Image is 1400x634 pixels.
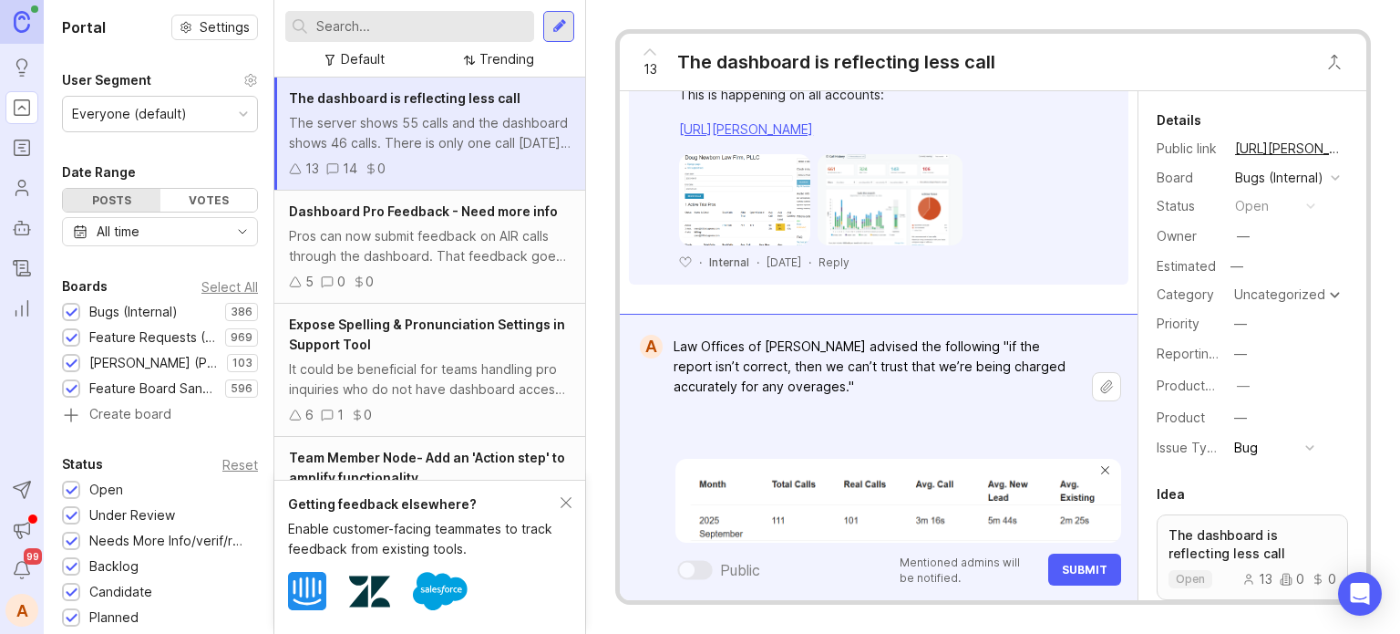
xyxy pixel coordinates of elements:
[62,408,258,424] a: Create board
[1157,410,1205,425] label: Product
[1231,374,1255,398] button: ProductboardID
[479,49,534,69] div: Trending
[288,572,326,610] img: Intercom logo
[72,104,187,124] div: Everyone (default)
[1316,44,1353,80] button: Close button
[289,203,558,219] span: Dashboard Pro Feedback - Need more info
[274,304,585,437] a: Expose Spelling & Pronunciation Settings in Support ToolIt could be beneficial for teams handling...
[679,154,810,245] img: https://canny-assets.io/images/4757876d1ce26ff02f6ea43c70e0c95b.png
[709,255,749,270] div: Internal
[89,353,218,373] div: [PERSON_NAME] (Public)
[349,571,390,612] img: Zendesk logo
[63,189,160,212] div: Posts
[305,405,314,425] div: 6
[289,450,565,485] span: Team Member Node- Add an 'Action step' to amplify functionality
[5,51,38,84] a: Ideas
[377,159,386,179] div: 0
[201,282,258,292] div: Select All
[808,255,811,270] div: ·
[365,272,374,292] div: 0
[62,161,136,183] div: Date Range
[5,131,38,164] a: Roadmaps
[231,381,252,396] p: 596
[89,582,152,602] div: Candidate
[97,222,139,242] div: All time
[289,113,571,153] div: The server shows 55 calls and the dashboard shows 46 calls. There is only one call [DATE] and the...
[1157,139,1220,159] div: Public link
[89,480,123,500] div: Open
[289,90,520,106] span: The dashboard is reflecting less call
[228,224,257,239] svg: toggle icon
[89,379,216,399] div: Feature Board Sandbox [DATE]
[1338,572,1382,616] div: Open Intercom Messenger
[160,189,258,212] div: Votes
[643,59,657,79] span: 13
[1234,314,1247,334] div: —
[5,252,38,285] a: Changelog
[1157,378,1253,393] label: ProductboardID
[289,317,565,352] span: Expose Spelling & Pronunciation Settings in Support Tool
[89,608,139,628] div: Planned
[89,531,249,551] div: Needs More Info/verif/repro
[288,494,561,514] div: Getting feedback elsewhere?
[337,405,344,425] div: 1
[1237,226,1250,246] div: —
[900,555,1037,586] p: Mentioned admins will be notified.
[89,505,175,525] div: Under Review
[89,327,216,348] div: Feature Requests (Internal)
[5,292,38,325] a: Reporting
[1235,196,1269,216] div: open
[5,514,38,546] button: Announcements
[640,335,663,359] div: A
[62,16,106,38] h1: Portal
[1157,226,1220,246] div: Owner
[757,255,759,270] div: ·
[274,78,585,191] a: The dashboard is reflecting less callThe server shows 55 calls and the dashboard shows 46 calls. ...
[1230,137,1348,161] a: [URL][PERSON_NAME]
[1234,288,1325,301] div: Uncategorized
[343,159,357,179] div: 14
[5,554,38,587] button: Notifications
[305,159,319,179] div: 13
[720,559,760,581] div: Public
[1157,440,1223,455] label: Issue Type
[677,49,995,75] div: The dashboard is reflecting less call
[1234,344,1247,364] div: —
[1235,168,1323,188] div: Bugs (Internal)
[1234,438,1258,458] div: Bug
[305,272,314,292] div: 5
[1157,285,1220,305] div: Category
[818,255,849,270] div: Reply
[337,272,345,292] div: 0
[200,18,250,36] span: Settings
[1168,526,1336,563] p: The dashboard is reflecting less call
[274,437,585,570] a: Team Member Node- Add an 'Action step' to amplify functionalityLor ipsu dolors amet con adipiscin...
[231,305,252,319] p: 386
[1157,514,1348,600] a: The dashboard is reflecting less callopen1300
[24,548,42,565] span: 99
[5,91,38,124] a: Portal
[14,11,30,32] img: Canny Home
[232,356,252,370] p: 103
[289,359,571,400] div: It could be beneficial for teams handling pro inquiries who do not have dashboard access to have ...
[5,212,38,244] a: Autopilot
[1157,109,1201,131] div: Details
[1237,376,1250,396] div: —
[1312,573,1336,586] div: 0
[1157,260,1216,273] div: Estimated
[1234,408,1247,428] div: —
[413,564,468,618] img: Salesforce logo
[5,594,38,627] button: A
[1157,346,1254,361] label: Reporting Team
[222,460,258,470] div: Reset
[289,226,571,266] div: Pros can now submit feedback on AIR calls through the dashboard. That feedback goes to Client Sup...
[231,330,252,345] p: 969
[364,405,372,425] div: 0
[1092,372,1121,401] button: Upload file
[1062,563,1107,577] span: Submit
[5,473,38,506] button: Send to Autopilot
[767,255,801,270] span: [DATE]
[171,15,258,40] button: Settings
[316,16,527,36] input: Search...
